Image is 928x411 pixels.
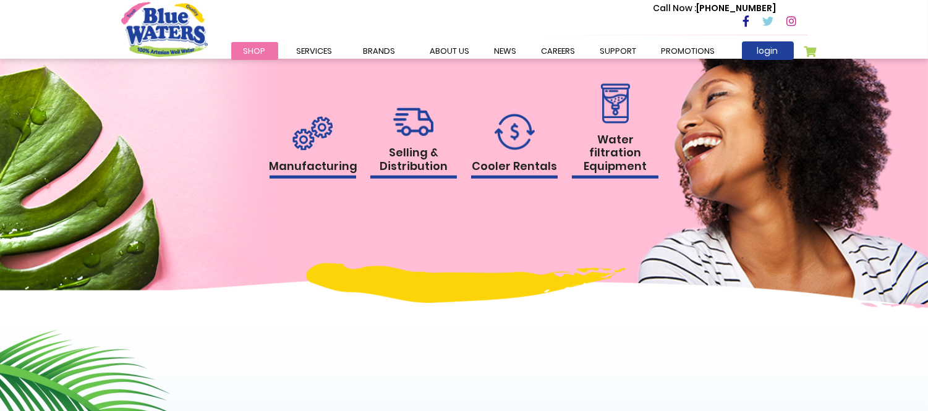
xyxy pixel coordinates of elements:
a: News [482,42,529,60]
a: Promotions [649,42,728,60]
a: login [742,41,794,60]
a: Selling & Distribution [370,108,457,179]
a: careers [529,42,588,60]
h1: Water filtration Equipment [572,133,658,179]
p: [PHONE_NUMBER] [653,2,777,15]
a: store logo [121,2,208,56]
a: about us [418,42,482,60]
span: Services [297,45,333,57]
a: support [588,42,649,60]
img: rental [393,108,433,137]
span: Brands [364,45,396,57]
img: rental [597,83,633,124]
img: rental [495,114,535,150]
span: Shop [244,45,266,57]
img: rental [292,116,333,150]
a: Water filtration Equipment [572,83,658,179]
a: Cooler Rentals [471,114,558,179]
h1: Selling & Distribution [370,146,457,179]
span: Call Now : [653,2,697,14]
a: Manufacturing [270,116,356,179]
h1: Manufacturing [270,159,356,179]
h1: Cooler Rentals [471,159,558,179]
